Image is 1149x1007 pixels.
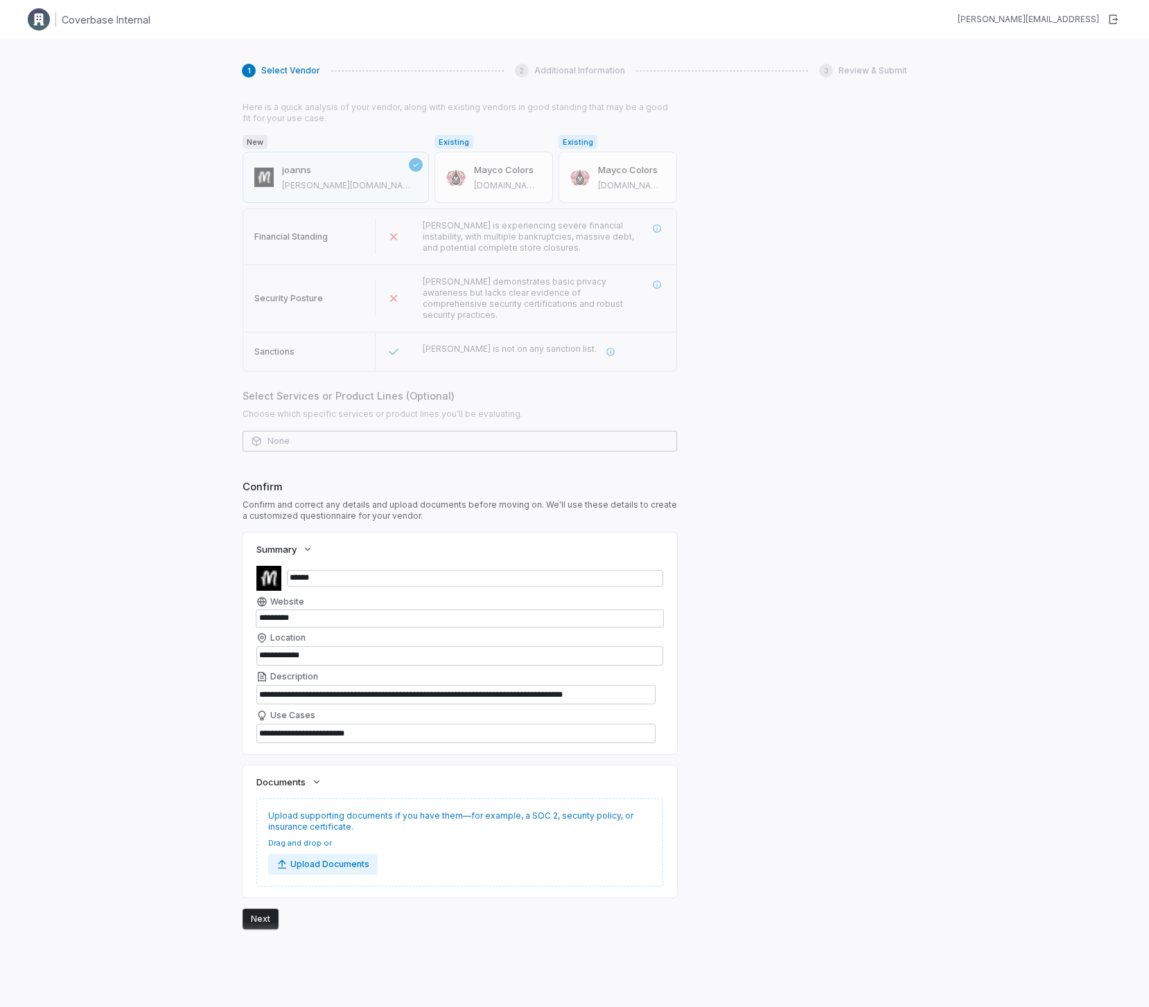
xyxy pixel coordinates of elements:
[243,135,267,149] span: New
[256,685,656,704] textarea: Description
[243,479,677,494] span: Confirm
[62,12,150,27] h1: Coverbase Internal
[256,799,663,886] div: Upload supporting documents if you have them—for example, a SOC 2, security policy, or insurance ...
[242,64,256,78] div: 1
[243,409,677,420] span: Choose which specific services or product lines you'll be evaluating.
[606,347,615,357] svg: More information
[256,646,663,666] input: Location
[819,64,833,78] div: 3
[254,346,295,357] span: Sanctions
[534,65,625,76] span: Additional Information
[598,339,623,364] button: More information
[256,610,641,627] input: Website
[261,65,320,76] span: Select Vendor
[243,102,677,124] span: Here is a quick analysis of your vendor, along with existing vendors in good standing that may be...
[652,224,662,233] svg: More information
[270,632,306,643] span: Location
[423,276,623,320] span: [PERSON_NAME] demonstrates basic privacy awareness but lacks clear evidence of comprehensive secu...
[243,499,677,522] span: Confirm and correct any details and upload documents before moving on. We'll use these details to...
[435,135,473,149] span: Existing
[28,8,50,30] img: Clerk Logo
[270,710,315,721] span: Use Cases
[598,163,665,177] h3: Mayco Colors
[282,180,417,191] span: joann.com
[256,724,656,743] textarea: Use Cases
[559,152,677,203] button: Mayco Colors[DOMAIN_NAME]
[252,769,326,794] button: Documents
[423,220,634,253] span: [PERSON_NAME] is experiencing severe financial instability, with multiple bankruptcies, massive d...
[474,180,541,191] span: maycocolors.com
[559,135,597,149] span: Existing
[254,231,328,242] span: Financial Standing
[387,292,401,305] svg: Failed
[474,163,541,177] h3: Mayco Colors
[282,163,417,177] h3: joanns
[243,152,429,203] button: joanns[PERSON_NAME][DOMAIN_NAME]
[515,64,529,78] div: 2
[652,280,662,289] svg: More information
[387,230,401,244] svg: Failed
[839,65,907,76] span: Review & Submit
[254,293,323,303] span: Security Posture
[256,543,297,555] span: Summary
[423,344,597,354] span: [PERSON_NAME] is not on any sanction list.
[644,216,669,241] button: More information
[270,671,318,682] span: Description
[268,854,378,875] button: Upload Documents
[243,909,279,929] button: Next
[256,776,306,788] span: Documents
[644,272,669,297] button: More information
[252,537,317,562] button: Summary
[435,152,553,203] button: Mayco Colors[DOMAIN_NAME]
[598,180,665,191] span: maycocolors.com
[268,838,378,848] span: Drag and drop or
[243,389,677,403] span: Select Services or Product Lines (Optional)
[270,596,304,607] span: Website
[958,14,1099,25] div: [PERSON_NAME][EMAIL_ADDRESS]
[387,345,401,359] svg: Passed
